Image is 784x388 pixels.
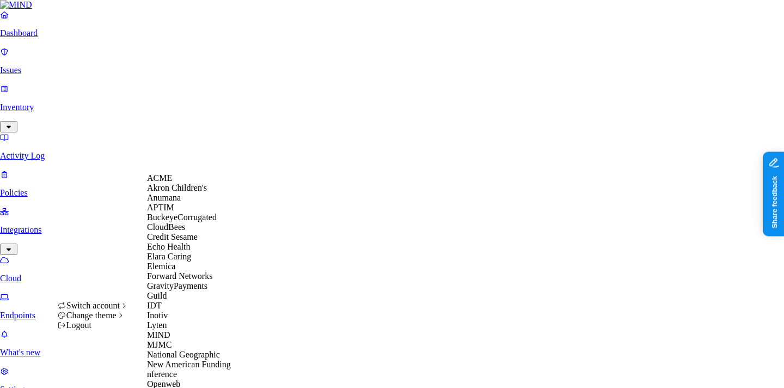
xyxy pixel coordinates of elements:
[147,242,191,251] span: Echo Health
[147,252,191,261] span: Elara Caring
[147,311,168,320] span: Inotiv
[147,320,167,330] span: Lyten
[147,203,174,212] span: APTIM
[147,330,170,339] span: MIND
[66,301,120,310] span: Switch account
[147,369,177,379] span: nference
[147,173,172,183] span: ACME
[147,232,198,241] span: Credit Sesame
[147,340,171,349] span: MJMC
[147,183,207,192] span: Akron Children's
[147,301,162,310] span: IDT
[147,291,167,300] span: Guild
[147,271,212,281] span: Forward Networks
[147,360,231,369] span: New American Funding
[147,350,220,359] span: National Geographic
[66,311,117,320] span: Change theme
[147,222,185,232] span: CloudBees
[147,262,175,271] span: Elemica
[147,281,207,290] span: GravityPayments
[147,213,217,222] span: BuckeyeCorrugated
[147,193,181,202] span: Anumana
[58,320,129,330] div: Logout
